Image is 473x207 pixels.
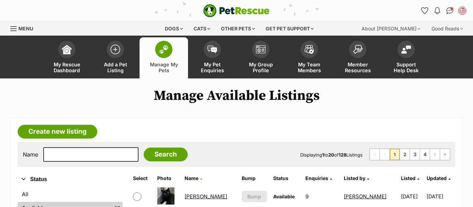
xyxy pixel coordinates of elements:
img: logo-e224e6f780fb5917bec1dbf3a21bbac754714ae5b6737aabdf751b685950b380.svg [203,4,270,17]
strong: 128 [339,152,346,158]
a: [PERSON_NAME] [185,193,227,200]
a: Create new listing [18,125,97,139]
a: Conversations [444,5,455,16]
span: Page 1 [390,149,400,160]
a: My Team Members [285,37,333,78]
a: PetRescue [203,4,270,17]
span: Member Resources [342,62,373,73]
a: My Pet Enquiries [188,37,237,78]
span: First page [370,149,380,160]
button: Notifications [432,5,443,16]
div: About [PERSON_NAME] [357,22,425,36]
a: Menu [10,22,38,34]
span: Support Help Desk [391,62,422,73]
img: team-members-icon-5396bd8760b3fe7c0b43da4ab00e1e3bb1a5d9ba89233759b79545d2d3fc5d0d.svg [304,45,314,54]
span: My Group Profile [245,62,276,73]
span: Updated [427,175,447,181]
strong: 1 [322,152,324,158]
img: pet-enquiries-icon-7e3ad2cf08bfb03b45e93fb7055b45f3efa6380592205ae92323e6603595dc1f.svg [207,46,217,53]
span: Name [185,175,198,181]
span: My Rescue Dashboard [51,62,82,73]
span: translation missing: en.admin.listings.index.attributes.enquiries [305,175,328,181]
img: add-pet-listing-icon-0afa8454b4691262ce3f59096e99ab1cd57d4a30225e0717b998d2c9b9846f56.svg [110,45,120,54]
span: Displaying to of Listings [300,152,363,158]
th: Photo [154,173,181,184]
span: Listed by [344,175,365,181]
img: member-resources-icon-8e73f808a243e03378d46382f2149f9095a855e16c252ad45f914b54edf8863c.svg [353,45,363,54]
a: Favourites [419,5,430,16]
img: group-profile-icon-3fa3cf56718a62981997c0bc7e787c4b2cf8bcc04b72c1350f741eb67cf2f40e.svg [256,45,266,54]
span: Available [273,194,295,199]
div: Good Reads [427,22,468,36]
div: Get pet support [261,22,319,36]
strong: 20 [328,152,334,158]
label: Name [23,151,38,158]
span: My Team Members [294,62,325,73]
a: Last page [440,149,450,160]
div: Cats [189,22,215,36]
span: My Pet Enquiries [197,62,228,73]
span: Bump [247,193,261,200]
span: Add a Pet Listing [100,62,131,73]
a: Support Help Desk [382,37,430,78]
a: Page 3 [410,149,420,160]
a: Listed by [344,175,369,181]
a: Listed [401,175,419,181]
button: My account [457,5,468,16]
button: Status [18,175,123,184]
a: Member Resources [333,37,382,78]
input: Search [144,148,188,161]
div: Other pets [216,22,260,36]
img: help-desk-icon-fdf02630f3aa405de69fd3d07c3f3aa587a6932b1a1747fa1d2bba05be0121f9.svg [401,45,411,54]
a: Enquiries [305,175,332,181]
span: Menu [18,26,33,31]
a: All [18,188,123,200]
a: My Group Profile [237,37,285,78]
th: Select [130,173,154,184]
th: Status [270,173,302,184]
span: Manage My Pets [148,62,179,73]
span: Previous page [380,149,390,160]
a: Add a Pet Listing [91,37,140,78]
nav: Pagination [369,149,450,160]
img: Koyna Cortes profile pic [459,7,466,14]
button: Bump [242,191,267,202]
img: dashboard-icon-eb2f2d2d3e046f16d808141f083e7271f6b2e854fb5c12c21221c1fb7104beca.svg [62,45,72,54]
div: Dogs [160,22,188,36]
img: notifications-46538b983faf8c2785f20acdc204bb7945ddae34d4c08c2a6579f10ce5e182be.svg [435,7,440,14]
span: Listed [401,175,416,181]
a: Page 4 [420,149,430,160]
img: manage-my-pets-icon-02211641906a0b7f246fdf0571729dbe1e7629f14944591b6c1af311fb30b64b.svg [159,45,169,54]
a: My Rescue Dashboard [43,37,91,78]
th: Bump [239,173,270,184]
ul: Account quick links [419,5,468,16]
a: [PERSON_NAME] [344,193,386,200]
a: Next page [430,149,440,160]
a: Name [185,175,202,181]
a: Page 2 [400,149,410,160]
img: chat-41dd97257d64d25036548639549fe6c8038ab92f7586957e7f3b1b290dea8141.svg [446,7,454,14]
a: Manage My Pets [140,37,188,78]
a: Updated [427,175,450,181]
